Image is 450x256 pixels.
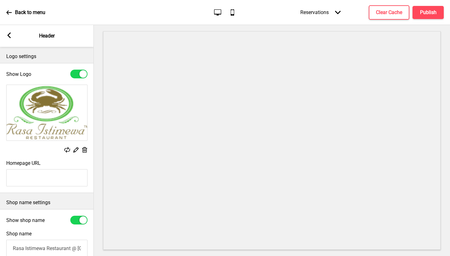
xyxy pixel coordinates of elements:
[420,9,437,16] h4: Publish
[7,85,87,140] img: Image
[369,5,409,20] button: Clear Cache
[376,9,402,16] h4: Clear Cache
[6,4,45,21] a: Back to menu
[6,217,45,223] label: Show shop name
[412,6,444,19] button: Publish
[6,71,31,77] label: Show Logo
[294,3,347,22] div: Reservations
[6,53,87,60] p: Logo settings
[6,160,41,166] label: Homepage URL
[15,9,45,16] p: Back to menu
[6,231,32,237] label: Shop name
[39,32,55,39] p: Header
[6,199,87,206] p: Shop name settings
